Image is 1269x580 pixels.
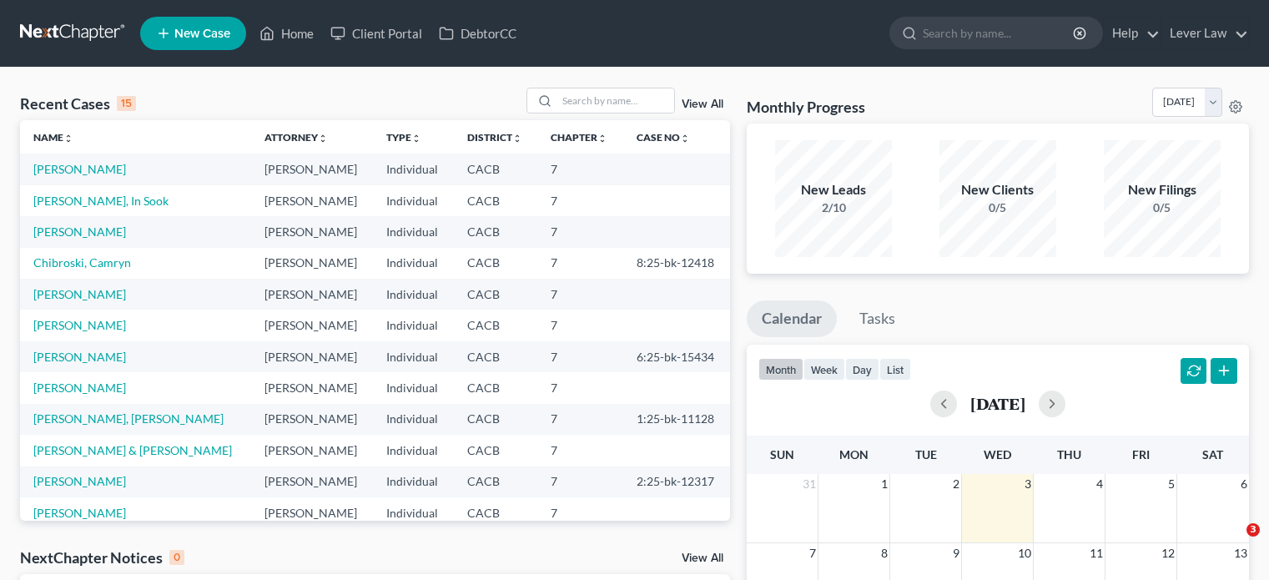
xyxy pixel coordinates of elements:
[318,134,328,144] i: unfold_more
[264,131,328,144] a: Attorneyunfold_more
[169,550,184,565] div: 0
[373,435,453,466] td: Individual
[454,435,537,466] td: CACB
[386,131,421,144] a: Typeunfold_more
[923,18,1075,48] input: Search by name...
[680,134,690,144] i: unfold_more
[537,372,623,403] td: 7
[251,435,374,466] td: [PERSON_NAME]
[251,216,374,247] td: [PERSON_NAME]
[537,497,623,528] td: 7
[537,154,623,184] td: 7
[251,310,374,340] td: [PERSON_NAME]
[251,372,374,403] td: [PERSON_NAME]
[431,18,525,48] a: DebtorCC
[747,97,865,117] h3: Monthly Progress
[915,447,937,461] span: Tue
[1095,474,1105,494] span: 4
[844,300,910,337] a: Tasks
[537,310,623,340] td: 7
[454,467,537,497] td: CACB
[808,543,818,563] span: 7
[551,131,607,144] a: Chapterunfold_more
[537,216,623,247] td: 7
[373,216,453,247] td: Individual
[879,358,911,381] button: list
[758,358,803,381] button: month
[33,411,224,426] a: [PERSON_NAME], [PERSON_NAME]
[63,134,73,144] i: unfold_more
[1023,474,1033,494] span: 3
[951,543,961,563] span: 9
[454,310,537,340] td: CACB
[251,248,374,279] td: [PERSON_NAME]
[373,341,453,372] td: Individual
[537,467,623,497] td: 7
[1166,474,1176,494] span: 5
[373,467,453,497] td: Individual
[454,185,537,216] td: CACB
[557,88,674,113] input: Search by name...
[33,474,126,488] a: [PERSON_NAME]
[537,248,623,279] td: 7
[251,279,374,310] td: [PERSON_NAME]
[623,467,730,497] td: 2:25-bk-12317
[879,543,889,563] span: 8
[951,474,961,494] span: 2
[623,341,730,372] td: 6:25-bk-15434
[1104,18,1160,48] a: Help
[33,224,126,239] a: [PERSON_NAME]
[1132,447,1150,461] span: Fri
[33,194,169,208] a: [PERSON_NAME], In Sook
[33,443,232,457] a: [PERSON_NAME] & [PERSON_NAME]
[637,131,690,144] a: Case Nounfold_more
[251,18,322,48] a: Home
[33,131,73,144] a: Nameunfold_more
[33,381,126,395] a: [PERSON_NAME]
[1104,180,1221,199] div: New Filings
[879,474,889,494] span: 1
[373,279,453,310] td: Individual
[454,154,537,184] td: CACB
[623,404,730,435] td: 1:25-bk-11128
[597,134,607,144] i: unfold_more
[33,318,126,332] a: [PERSON_NAME]
[373,310,453,340] td: Individual
[747,300,837,337] a: Calendar
[1212,523,1252,563] iframe: Intercom live chat
[537,185,623,216] td: 7
[939,180,1056,199] div: New Clients
[467,131,522,144] a: Districtunfold_more
[174,28,230,40] span: New Case
[373,248,453,279] td: Individual
[1161,18,1248,48] a: Lever Law
[537,435,623,466] td: 7
[984,447,1011,461] span: Wed
[454,404,537,435] td: CACB
[373,497,453,528] td: Individual
[454,216,537,247] td: CACB
[1016,543,1033,563] span: 10
[454,497,537,528] td: CACB
[454,341,537,372] td: CACB
[454,248,537,279] td: CACB
[33,287,126,301] a: [PERSON_NAME]
[682,98,723,110] a: View All
[1202,447,1223,461] span: Sat
[251,154,374,184] td: [PERSON_NAME]
[537,404,623,435] td: 7
[839,447,869,461] span: Mon
[845,358,879,381] button: day
[454,279,537,310] td: CACB
[801,474,818,494] span: 31
[512,134,522,144] i: unfold_more
[1246,523,1260,537] span: 3
[251,467,374,497] td: [PERSON_NAME]
[33,162,126,176] a: [PERSON_NAME]
[251,185,374,216] td: [PERSON_NAME]
[775,180,892,199] div: New Leads
[537,279,623,310] td: 7
[322,18,431,48] a: Client Portal
[454,372,537,403] td: CACB
[117,96,136,111] div: 15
